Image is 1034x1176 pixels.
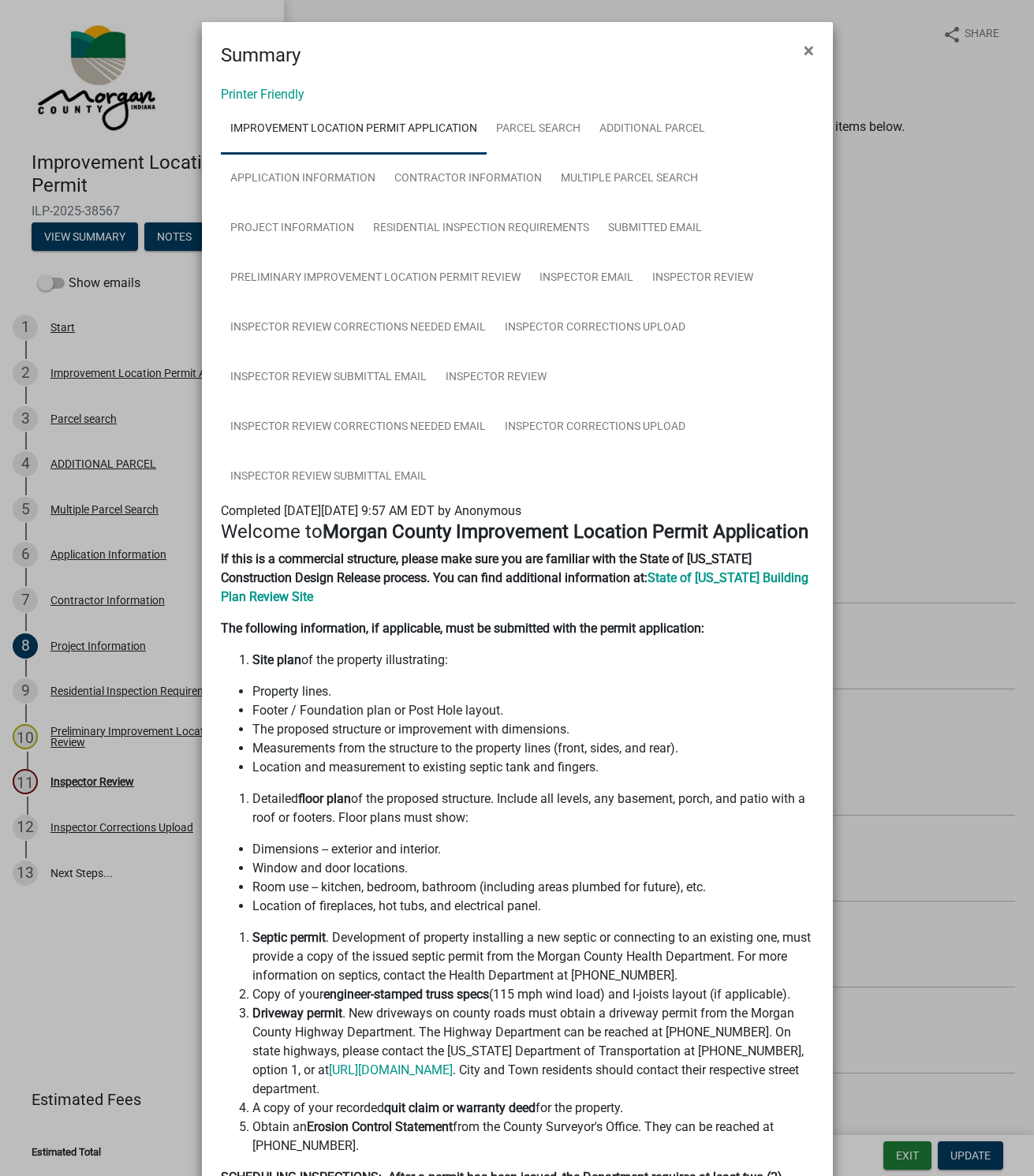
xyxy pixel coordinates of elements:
li: Location and measurement to existing septic tank and fingers. [252,758,814,777]
button: Close [791,28,827,73]
a: Residential Inspection Requirements [364,203,599,254]
a: Inspector Email [530,253,643,304]
a: Project Information [221,203,364,254]
li: A copy of your recorded for the property. [252,1099,814,1118]
a: Improvement Location Permit Application [221,104,487,155]
a: Inspector Review [643,253,763,304]
a: [URL][DOMAIN_NAME] [329,1062,453,1077]
li: . Development of property installing a new septic or connecting to an existing one, must provide ... [252,928,814,985]
strong: Morgan County Improvement Location Permit Application [323,521,808,543]
li: Measurements from the structure to the property lines (front, sides, and rear). [252,739,814,758]
a: Inspector Review [436,353,556,403]
li: . New driveways on county roads must obtain a driveway permit from the Morgan County Highway Depa... [252,1004,814,1099]
strong: floor plan [298,791,351,806]
li: Room use -- kitchen, bedroom, bathroom (including areas plumbed for future), etc. [252,878,814,897]
li: The proposed structure or improvement with dimensions. [252,720,814,739]
strong: Site plan [252,652,301,667]
a: State of [US_STATE] Building Plan Review Site [221,570,808,604]
a: ADDITIONAL PARCEL [590,104,715,155]
a: Inspector Corrections Upload [495,303,695,353]
li: Detailed of the proposed structure. Include all levels, any basement, porch, and patio with a roo... [252,790,814,827]
h4: Welcome to [221,521,814,543]
strong: quit claim or warranty deed [384,1100,536,1115]
strong: Driveway permit [252,1006,342,1021]
a: Multiple Parcel Search [551,154,707,204]
a: Contractor Information [385,154,551,204]
a: Printer Friendly [221,87,304,102]
li: Window and door locations. [252,859,814,878]
strong: engineer-stamped truss specs [323,987,489,1002]
li: Copy of your (115 mph wind load) and I-joists layout (if applicable). [252,985,814,1004]
a: Inspector Review Corrections Needed Email [221,303,495,353]
a: Submitted Email [599,203,711,254]
h4: Summary [221,41,300,69]
li: Footer / Foundation plan or Post Hole layout. [252,701,814,720]
a: Application Information [221,154,385,204]
li: of the property illustrating: [252,651,814,670]
a: Parcel search [487,104,590,155]
a: Inspector Corrections Upload [495,402,695,453]
span: × [804,39,814,62]
a: Inspector Review Submittal Email [221,353,436,403]
li: Property lines. [252,682,814,701]
a: Inspector Review Corrections Needed Email [221,402,495,453]
a: Preliminary Improvement Location Permit Review [221,253,530,304]
li: Location of fireplaces, hot tubs, and electrical panel. [252,897,814,916]
span: Completed [DATE][DATE] 9:57 AM EDT by Anonymous [221,503,521,518]
strong: Erosion Control Statement [307,1119,453,1134]
strong: The following information, if applicable, must be submitted with the permit application: [221,621,704,636]
li: Obtain an from the County Surveyor's Office. They can be reached at [PHONE_NUMBER]. [252,1118,814,1155]
strong: If this is a commercial structure, please make sure you are familiar with the State of [US_STATE]... [221,551,752,585]
a: Inspector Review Submittal Email [221,452,436,502]
li: Dimensions -- exterior and interior. [252,840,814,859]
strong: Septic permit [252,930,326,945]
